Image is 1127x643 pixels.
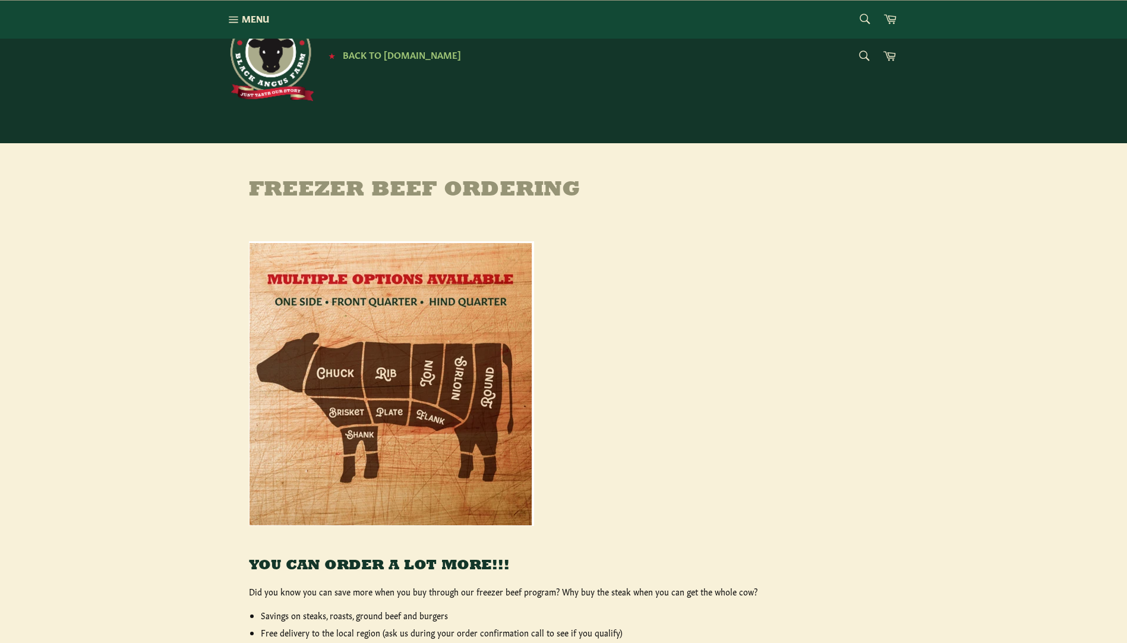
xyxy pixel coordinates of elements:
li: Free delivery to the local region (ask us during your order confirmation call to see if you qualify) [261,627,879,638]
span: Back to [DOMAIN_NAME] [343,48,461,61]
p: Did you know you can save more when you buy through our freezer beef program? Why buy the steak w... [249,586,879,597]
span: Menu [242,12,269,25]
button: Menu [213,1,281,39]
img: Roseda Beef [225,12,314,101]
span: ★ [329,51,335,60]
h1: Freezer Beef Ordering [225,179,902,203]
a: ★ Back to [DOMAIN_NAME] [323,51,461,60]
li: Savings on steaks, roasts, ground beef and burgers [261,610,879,621]
h3: YOU CAN ORDER A LOT MORE!!! [249,556,879,576]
